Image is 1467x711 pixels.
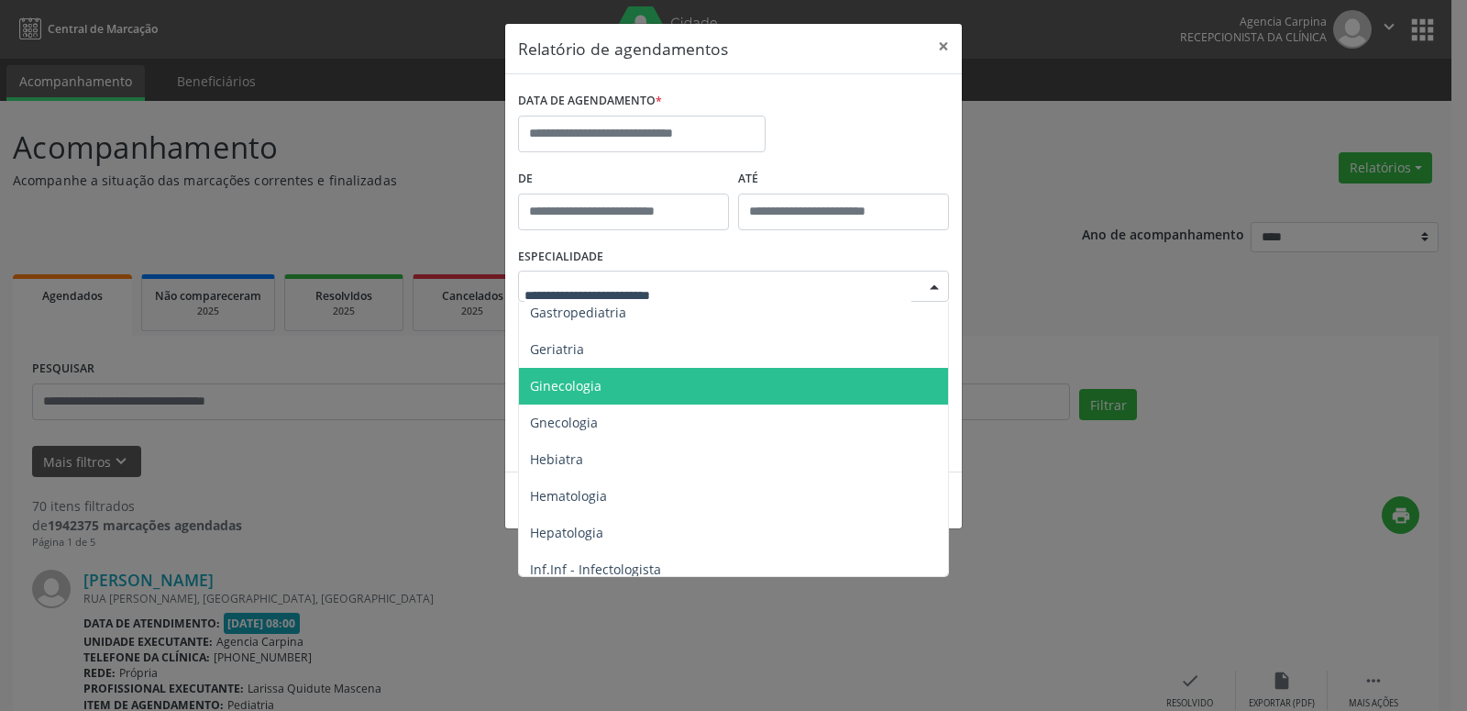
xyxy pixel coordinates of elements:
span: Ginecologia [530,377,601,394]
span: Geriatria [530,340,584,358]
span: Hematologia [530,487,607,505]
span: Gastropediatria [530,304,626,321]
span: Inf.Inf - Infectologista [530,561,661,578]
label: ATÉ [738,165,949,194]
label: De [518,165,729,194]
span: Gnecologia [530,414,598,431]
label: ESPECIALIDADE [518,243,603,272]
h5: Relatório de agendamentos [518,37,728,61]
span: Hebiatra [530,450,583,468]
label: DATA DE AGENDAMENTO [518,87,662,116]
button: Close [925,24,962,69]
span: Hepatologia [530,524,603,541]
